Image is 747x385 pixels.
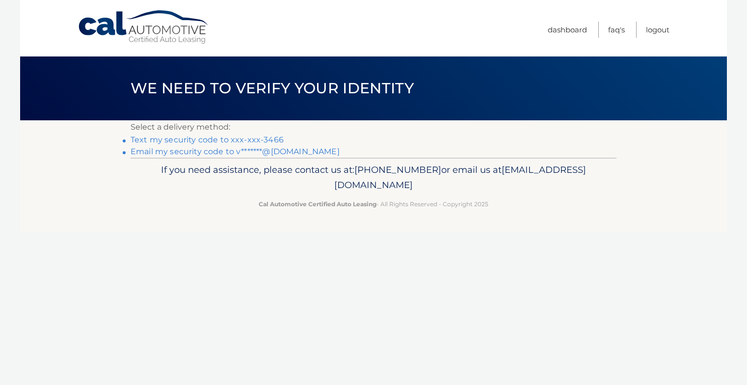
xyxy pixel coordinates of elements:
[646,22,669,38] a: Logout
[548,22,587,38] a: Dashboard
[137,199,610,209] p: - All Rights Reserved - Copyright 2025
[131,120,616,134] p: Select a delivery method:
[354,164,441,175] span: [PHONE_NUMBER]
[131,79,414,97] span: We need to verify your identity
[78,10,210,45] a: Cal Automotive
[131,147,340,156] a: Email my security code to v*******@[DOMAIN_NAME]
[259,200,376,208] strong: Cal Automotive Certified Auto Leasing
[137,162,610,193] p: If you need assistance, please contact us at: or email us at
[131,135,284,144] a: Text my security code to xxx-xxx-3466
[608,22,625,38] a: FAQ's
